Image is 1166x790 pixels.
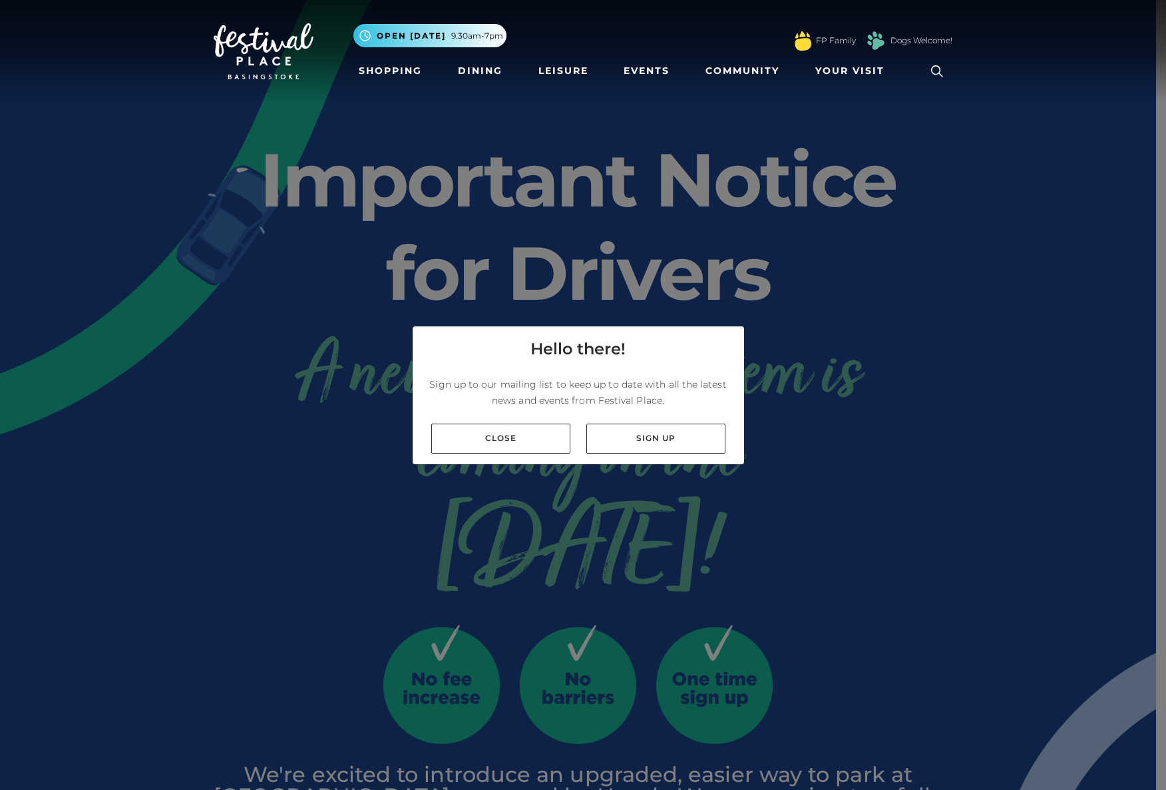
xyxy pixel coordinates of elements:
[423,376,733,408] p: Sign up to our mailing list to keep up to date with all the latest news and events from Festival ...
[815,64,884,78] span: Your Visit
[214,23,313,79] img: Festival Place Logo
[618,59,675,83] a: Events
[431,424,570,454] a: Close
[353,59,427,83] a: Shopping
[377,30,446,42] span: Open [DATE]
[700,59,785,83] a: Community
[353,24,506,47] button: Open [DATE] 9.30am-7pm
[453,59,508,83] a: Dining
[533,59,594,83] a: Leisure
[890,35,952,47] a: Dogs Welcome!
[451,30,503,42] span: 9.30am-7pm
[586,424,725,454] a: Sign up
[530,337,626,361] h4: Hello there!
[816,35,856,47] a: FP Family
[810,59,896,83] a: Your Visit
